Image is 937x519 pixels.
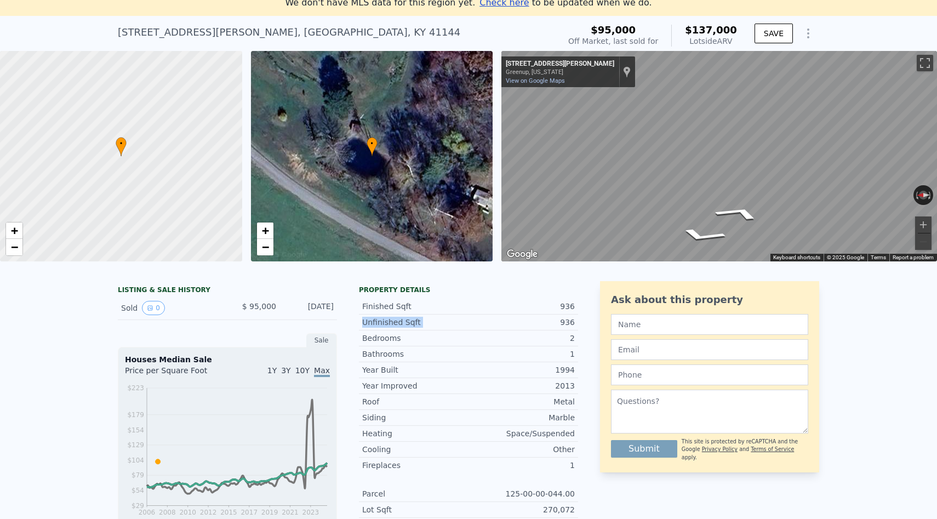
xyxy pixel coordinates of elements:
a: Terms of Service [751,446,794,452]
span: Max [314,366,330,377]
span: $137,000 [685,24,737,36]
tspan: 2015 [220,509,237,516]
div: Lotside ARV [685,36,737,47]
a: Report a problem [893,254,934,260]
div: 2 [468,333,575,344]
div: Bathrooms [362,349,468,360]
span: 10Y [295,366,310,375]
div: Year Built [362,364,468,375]
path: Go East, Whetstone Rd [698,202,779,224]
div: 1 [468,349,575,360]
a: Zoom in [6,223,22,239]
div: LISTING & SALE HISTORY [118,286,337,296]
div: Unfinished Sqft [362,317,468,328]
button: Submit [611,440,677,458]
span: − [261,240,268,254]
tspan: 2006 [139,509,156,516]
button: View historical data [142,301,165,315]
button: Reset the view [913,191,933,199]
tspan: 2010 [179,509,196,516]
tspan: $154 [127,426,144,434]
div: Property details [359,286,578,294]
button: Zoom in [915,216,932,233]
tspan: 2023 [302,509,319,516]
div: 936 [468,317,575,328]
div: Houses Median Sale [125,354,330,365]
div: 270,072 [468,504,575,515]
a: Show location on map [623,66,631,78]
div: Map [501,51,937,261]
div: Roof [362,396,468,407]
button: SAVE [755,24,793,43]
div: Price per Square Foot [125,365,227,383]
a: Zoom in [257,223,273,239]
div: Metal [468,396,575,407]
div: Fireplaces [362,460,468,471]
div: Parcel [362,488,468,499]
tspan: 2017 [241,509,258,516]
input: Email [611,339,808,360]
tspan: $129 [127,441,144,449]
div: Street View [501,51,937,261]
div: Cooling [362,444,468,455]
span: + [261,224,268,237]
tspan: $79 [132,471,144,479]
tspan: 2012 [200,509,217,516]
span: • [116,139,127,149]
tspan: 2008 [159,509,176,516]
tspan: $104 [127,457,144,464]
div: Lot Sqft [362,504,468,515]
tspan: $29 [132,502,144,510]
span: 3Y [281,366,290,375]
span: − [11,240,18,254]
div: [DATE] [285,301,334,315]
div: This site is protected by reCAPTCHA and the Google and apply. [682,438,808,461]
a: Zoom out [6,239,22,255]
a: Zoom out [257,239,273,255]
div: Ask about this property [611,292,808,307]
a: Privacy Policy [702,446,738,452]
img: Google [504,247,540,261]
div: Sold [121,301,219,315]
div: 936 [468,301,575,312]
span: © 2025 Google [827,254,864,260]
tspan: $54 [132,487,144,494]
div: 1994 [468,364,575,375]
div: Heating [362,428,468,439]
div: Greenup, [US_STATE] [506,69,614,76]
span: $ 95,000 [242,302,276,311]
a: Open this area in Google Maps (opens a new window) [504,247,540,261]
span: $95,000 [591,24,636,36]
button: Rotate clockwise [928,185,934,205]
span: + [11,224,18,237]
path: Go Northwest, Whetstone Rd [662,224,742,246]
button: Rotate counterclockwise [913,185,919,205]
button: Zoom out [915,233,932,250]
span: 1Y [267,366,277,375]
div: Sale [306,333,337,347]
button: Keyboard shortcuts [773,254,820,261]
div: [STREET_ADDRESS][PERSON_NAME] , [GEOGRAPHIC_DATA] , KY 41144 [118,25,460,40]
tspan: $223 [127,384,144,392]
div: Space/Suspended [468,428,575,439]
span: • [367,139,378,149]
div: • [367,137,378,156]
div: 1 [468,460,575,471]
input: Name [611,314,808,335]
div: 125-00-00-044.00 [468,488,575,499]
input: Phone [611,364,808,385]
a: View on Google Maps [506,77,565,84]
div: Bedrooms [362,333,468,344]
div: 2013 [468,380,575,391]
tspan: $179 [127,411,144,419]
button: Toggle fullscreen view [917,55,933,71]
div: Finished Sqft [362,301,468,312]
div: Marble [468,412,575,423]
div: [STREET_ADDRESS][PERSON_NAME] [506,60,614,69]
div: Year Improved [362,380,468,391]
tspan: 2019 [261,509,278,516]
div: Off Market, last sold for [568,36,658,47]
button: Show Options [797,22,819,44]
div: • [116,137,127,156]
tspan: 2021 [282,509,299,516]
